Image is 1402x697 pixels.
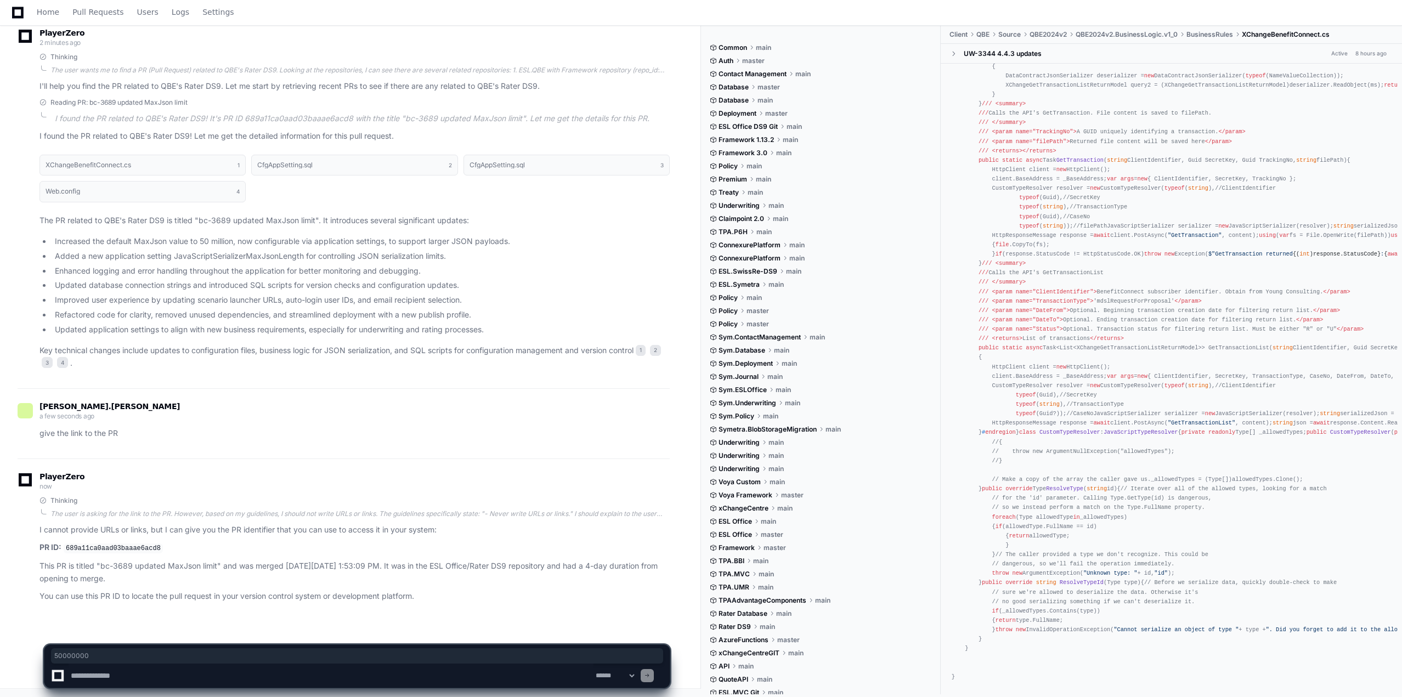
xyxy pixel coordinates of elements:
span: master [747,320,769,328]
span: <param name="filePath"> [992,138,1070,145]
span: main [770,478,785,486]
span: CustomTypeResolver [1039,429,1100,435]
strong: PR ID: [39,542,61,552]
span: </param> [1323,288,1350,295]
span: ResolveType [1046,485,1083,492]
span: XChangeBenefitConnect.cs [1242,30,1330,39]
span: new [1205,410,1215,417]
span: "id" [1154,570,1168,576]
span: Framework [719,543,755,552]
span: var [1107,373,1117,379]
li: Improved user experience by updating scenario launcher URLs, auto-login user IDs, and email recip... [52,294,670,307]
span: new [1013,570,1022,576]
span: Policy [719,293,738,302]
span: // for the 'id' parameter. Calling Type.GetType(id) is dangerous, [992,495,1212,501]
span: //SecretKey [1063,194,1100,201]
span: main [786,267,801,276]
span: // The caller provided a type we don't recognize. This could be [996,551,1208,558]
span: main [776,386,791,394]
span: Sym.Deployment [719,359,773,368]
span: // Before we serialize data, quickly double-check to make [1144,579,1337,586]
span: ConnexurePlatform [719,241,781,250]
span: // dangerous, so we'll fail the operation immediately. [992,560,1175,567]
span: typeof [1164,185,1185,191]
span: endregion [985,429,1015,435]
span: master [742,56,765,65]
span: <summary> [996,100,1026,107]
span: Sym.ESLOffice [719,386,767,394]
span: public [982,579,1002,586]
span: new [1056,364,1066,370]
span: /// [979,138,988,145]
span: in [1073,514,1079,520]
span: new [1138,373,1147,379]
span: /// [979,316,988,323]
span: <param name="DateTo"> [992,316,1063,323]
span: /// [979,128,988,135]
span: A GUID uniquely identifying a transaction. [979,128,1246,135]
span: Thinking [50,53,77,61]
span: CustomTypeResolver [1330,429,1391,435]
span: //CaseNo [1066,410,1093,417]
span: Voya Framework [719,491,772,500]
span: /// [979,335,988,342]
span: // throw new ArgumentNullException("allowedTypes"); [992,448,1175,455]
h1: CfgAppSetting.sql [257,162,313,168]
span: //SecretKey [1060,392,1097,398]
span: string [1107,157,1127,163]
span: args [1121,373,1134,379]
span: main [826,425,841,434]
span: public [1307,429,1327,435]
p: I found the PR related to QBE's Rater DS9! Let me get the detailed information for this pull requ... [39,130,670,143]
span: GetTransaction [1056,157,1104,163]
span: var [1279,232,1289,239]
span: //{ [992,439,1002,445]
span: Reading PR: bc-3689 updated MaxJson limit [50,98,188,107]
span: </param> [1205,138,1232,145]
span: // Iterate over all of the allowed types, looking for a match [1121,485,1327,492]
span: <param name="DateFrom"> [992,307,1070,314]
span: Underwriting [719,451,760,460]
span: </returns> [1022,148,1056,154]
span: typeof [1019,213,1039,220]
button: CfgAppSetting.sql3 [463,155,670,175]
span: BusinessRules [1186,30,1233,39]
span: //ClientIdentifier [1215,382,1276,389]
span: //TransactionType [1066,401,1124,407]
span: new [1138,175,1147,182]
button: XChangeBenefitConnect.cs1 [39,155,246,175]
span: typeof [1246,72,1266,79]
span: Contact Management [719,70,787,78]
span: // so we instead perform a match on the Type.FullName property. [992,504,1205,511]
span: 3 [42,357,53,368]
span: ConnexurePlatform [719,254,781,263]
span: string [1273,344,1293,351]
code: 689a11ca0aad03baaae6acd8 [64,543,163,553]
span: Symetra.BlobStorageMigration [719,425,817,434]
span: main [768,280,784,289]
span: main [768,438,784,447]
span: QBE2024v2.BusinessLogic.v1_0 [1076,30,1178,39]
span: override [1005,485,1032,492]
span: Database [719,83,749,92]
span: static [1002,157,1022,163]
span: // Make a copy of the array the caller gave us. [992,476,1151,483]
span: JavaScriptTypeResolver [1104,429,1178,435]
span: main [776,149,792,157]
span: typeof [1164,382,1185,389]
span: main [763,412,778,421]
span: new [1056,166,1066,173]
span: 2 minutes ago [39,38,81,47]
span: 3 [660,161,664,169]
p: Key technical changes include updates to configuration files, business logic for JSON serializati... [39,344,670,370]
span: throw [1144,251,1161,257]
span: readonly [1208,429,1235,435]
span: args [1121,175,1134,182]
span: main [761,517,776,526]
span: TPA.UMR [719,583,749,592]
span: master [765,109,788,118]
span: main [789,254,805,263]
span: main [756,228,772,236]
span: <param name="Status"> [992,326,1063,332]
span: // sure we're allowed to deserialize the data. Otherwise it's [992,589,1199,596]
